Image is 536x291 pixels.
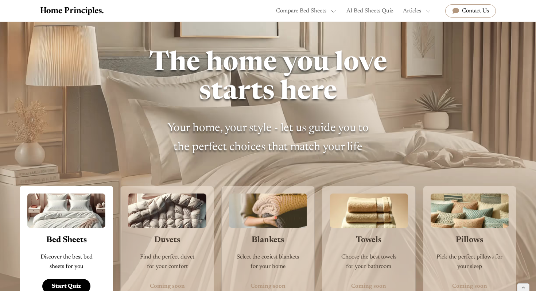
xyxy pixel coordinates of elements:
h1: The home you love starts here [20,50,516,107]
div: Contact Us [462,5,489,17]
a: Contact Us [445,4,496,18]
div: Articles [400,4,435,18]
h3: Pillows [456,235,483,245]
a: home [40,7,106,15]
div: Compare Bed Sheets [273,4,341,18]
h3: Towels [356,235,381,245]
a: AI Bed Sheets Quiz [343,4,397,18]
div: Compare Bed Sheets [276,7,326,16]
h3: Duvets [154,235,180,245]
p: Find the perfect duvet for your comfort [128,253,206,271]
p: Select the coziest blankets for your home [229,253,307,271]
p: Discover the best bed sheets for you [27,253,105,271]
p: Choose the best towels for your bathroom [330,253,408,271]
p: Your home, your style - let us guide you to the perfect choices that match your life [20,119,516,156]
h3: Bed Sheets [46,235,87,245]
div: Articles [403,7,421,16]
p: Pick the perfect pillows for your sleep [431,253,509,271]
h3: Blankets [252,235,284,245]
